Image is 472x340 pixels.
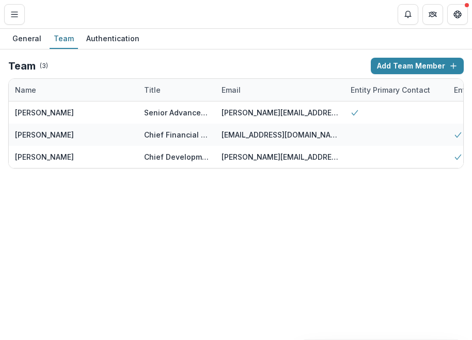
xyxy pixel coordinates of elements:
p: ( 3 ) [40,61,48,71]
div: [PERSON_NAME][EMAIL_ADDRESS][DOMAIN_NAME] [222,107,338,118]
div: [PERSON_NAME][EMAIL_ADDRESS][DOMAIN_NAME] [222,151,338,162]
div: Title [138,79,215,101]
button: Notifications [398,4,418,25]
div: General [8,31,45,46]
div: Senior Advancement Associate [144,107,209,118]
button: Add Team Member [371,58,464,74]
div: [EMAIL_ADDRESS][DOMAIN_NAME] [222,129,338,140]
div: Email [215,84,247,95]
button: Partners [422,4,443,25]
a: General [8,29,45,49]
a: Authentication [82,29,144,49]
div: Email [215,79,344,101]
div: Chief Development Officer [144,151,209,162]
div: Name [9,84,42,95]
div: Entity Primary Contact [344,79,448,101]
div: [PERSON_NAME] [15,151,74,162]
button: Get Help [447,4,468,25]
div: Name [9,79,138,101]
h2: Team [8,60,36,72]
div: Team [50,31,78,46]
div: [PERSON_NAME] [15,107,74,118]
button: Toggle Menu [4,4,25,25]
div: [PERSON_NAME] [15,129,74,140]
div: Authentication [82,31,144,46]
div: Chief Financial & Administrative Officer [144,129,209,140]
a: Team [50,29,78,49]
div: Entity Primary Contact [344,84,436,95]
div: Title [138,84,167,95]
